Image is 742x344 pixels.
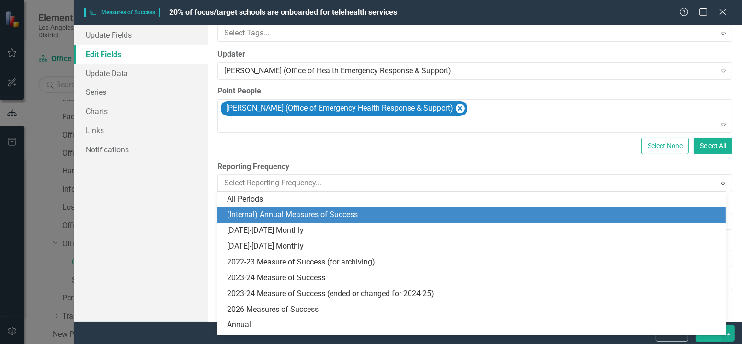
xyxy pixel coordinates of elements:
[227,225,720,236] div: [DATE]-[DATE] Monthly
[74,25,208,45] a: Update Fields
[217,49,732,60] label: Updater
[227,304,720,315] div: 2026 Measures of Success
[227,320,720,331] div: Annual
[227,194,720,205] div: All Periods
[227,273,720,284] div: 2023-24 Measure of Success
[227,209,720,220] div: (Internal) Annual Measures of Success
[227,241,720,252] div: [DATE]-[DATE] Monthly
[74,102,208,121] a: Charts
[169,8,397,17] span: 20% of focus/target schools are onboarded for telehealth services
[223,102,455,115] div: [PERSON_NAME] (Office of Emergency Health Response & Support)
[74,121,208,140] a: Links
[227,288,720,299] div: 2023-24 Measure of Success (ended or changed for 2024-25)
[74,82,208,102] a: Series
[456,104,465,113] div: Remove Susan David (Office of Emergency Health Response & Support)
[74,64,208,83] a: Update Data
[227,257,720,268] div: 2022-23 Measure of Success (for archiving)
[74,45,208,64] a: Edit Fields
[694,138,732,154] button: Select All
[217,161,732,172] label: Reporting Frequency
[84,8,160,17] span: Measures of Success
[217,86,732,97] label: Point People
[641,138,689,154] button: Select None
[74,140,208,159] a: Notifications
[224,66,716,77] div: [PERSON_NAME] (Office of Health Emergency Response & Support)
